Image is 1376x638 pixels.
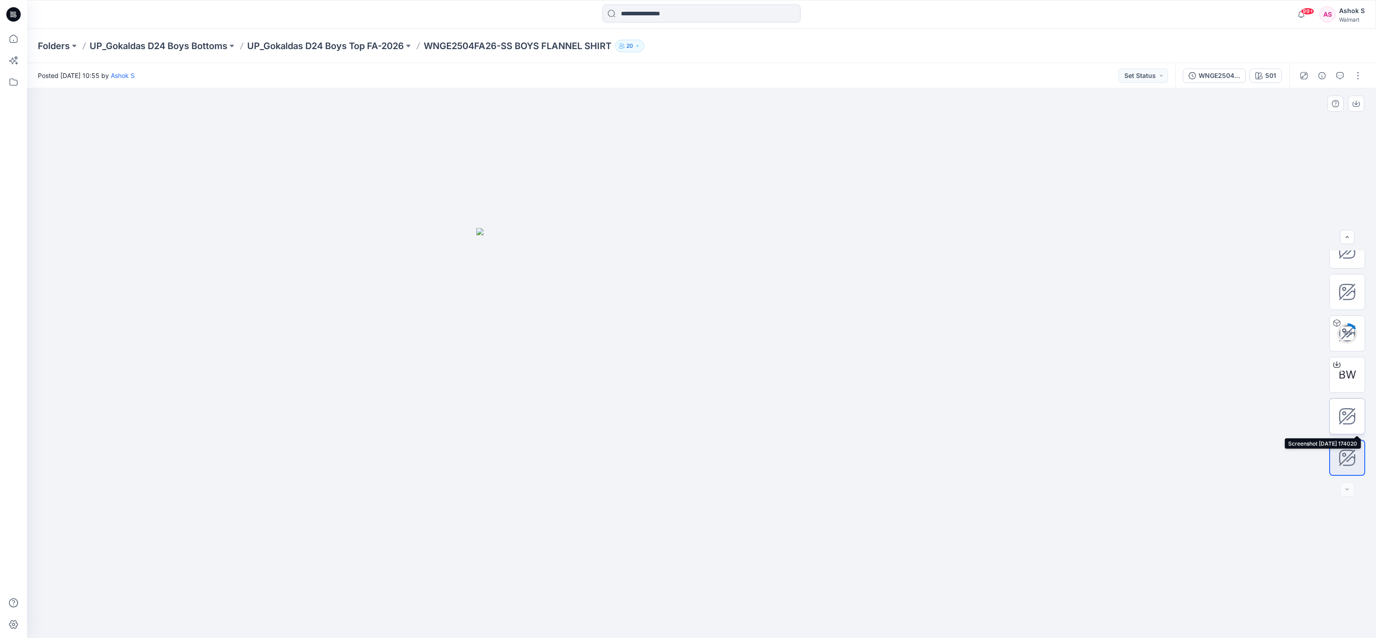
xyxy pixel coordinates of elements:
span: Posted [DATE] 10:55 by [38,71,135,80]
div: Ashok S [1339,5,1365,16]
div: WNGE2504FA26-SS BOYS FLANNEL SHIRT [1199,71,1240,81]
span: 99+ [1301,8,1314,15]
img: eyJhbGciOiJIUzI1NiIsImtpZCI6IjAiLCJzbHQiOiJzZXMiLCJ0eXAiOiJKV1QifQ.eyJkYXRhIjp7InR5cGUiOiJzdG9yYW... [476,228,927,638]
div: 501 [1265,71,1276,81]
div: Walmart [1339,16,1365,23]
a: Ashok S [111,72,135,79]
div: AS [1319,6,1335,23]
div: 16 % [1336,329,1358,337]
button: Details [1315,68,1329,83]
p: WNGE2504FA26-SS BOYS FLANNEL SHIRT [424,40,611,52]
button: 20 [615,40,644,52]
span: BW [1339,367,1356,383]
a: UP_Gokaldas D24 Boys Top FA-2026 [247,40,404,52]
a: Folders [38,40,70,52]
a: UP_Gokaldas D24 Boys Bottoms [90,40,227,52]
button: 501 [1249,68,1282,83]
p: 20 [626,41,633,51]
button: WNGE2504FA26-SS BOYS FLANNEL SHIRT [1183,68,1246,83]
